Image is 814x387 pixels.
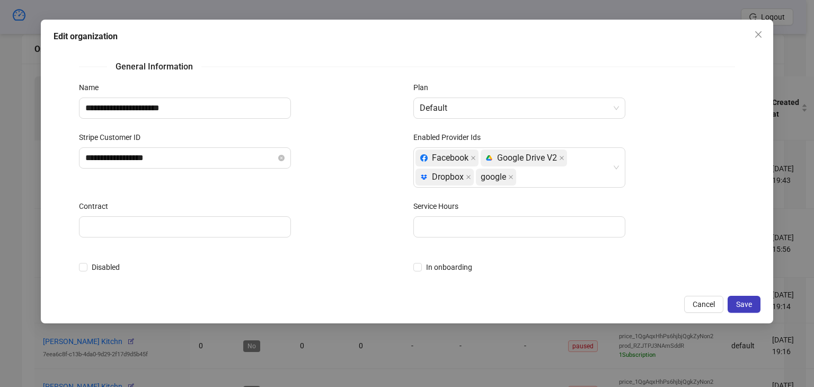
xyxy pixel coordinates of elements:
div: Edit organization [54,30,760,43]
span: google [476,169,516,186]
label: Plan [413,82,435,93]
span: General Information [107,60,201,73]
span: close [471,155,476,161]
span: Cancel [693,300,715,308]
span: In onboarding [422,261,476,273]
input: Stripe Customer ID [85,152,276,164]
div: Dropbox [420,169,464,185]
button: Cancel [684,296,723,313]
label: Enabled Provider Ids [413,131,488,143]
span: close [466,174,471,180]
label: Name [79,82,105,93]
button: close-circle [278,155,285,161]
input: Service Hours [413,216,625,238]
span: close [754,30,763,39]
span: Disabled [87,261,124,273]
label: Stripe Customer ID [79,131,147,143]
span: close [508,174,514,180]
span: Default [420,98,619,118]
span: Save [736,300,752,308]
div: Facebook [420,150,468,166]
label: Service Hours [413,200,465,212]
div: Google Drive V2 [485,150,557,166]
input: Contract [79,216,291,238]
button: Close [750,26,767,43]
span: close [559,155,564,161]
label: Contract [79,200,115,212]
input: Name [79,98,291,119]
button: Save [728,296,760,313]
span: google [481,169,506,185]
